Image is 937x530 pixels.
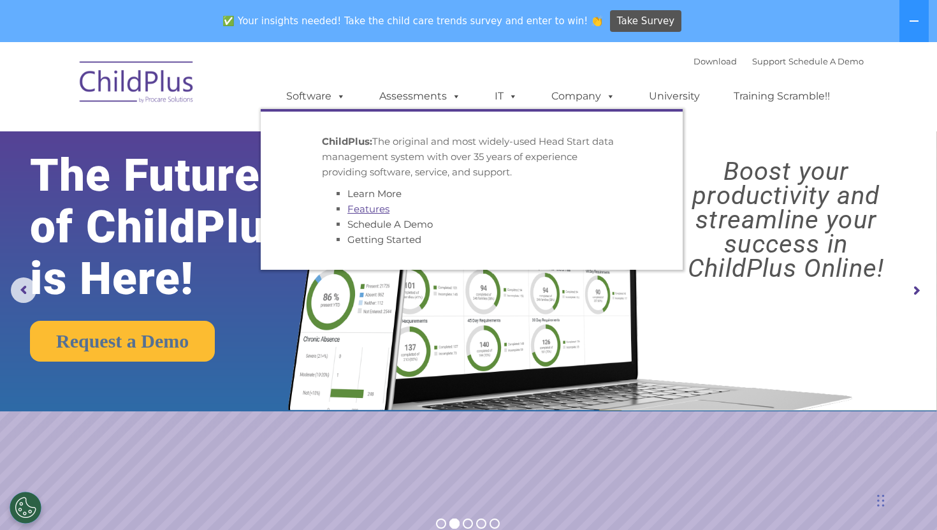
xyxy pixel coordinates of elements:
p: The original and most widely-used Head Start data management system with over 35 years of experie... [322,134,621,180]
a: Assessments [367,84,474,109]
a: Request a Demo [30,321,215,362]
iframe: Chat Widget [722,392,937,530]
button: Cookies Settings [10,492,41,524]
rs-layer: The Future of ChildPlus is Here! [30,149,329,304]
a: Getting Started [347,233,421,246]
span: Phone number [177,136,231,146]
strong: ChildPlus: [322,135,372,147]
a: Software [273,84,358,109]
a: Schedule A Demo [347,218,433,230]
rs-layer: Boost your productivity and streamline your success in ChildPlus Online! [647,159,925,281]
span: ✅ Your insights needed! Take the child care trends survey and enter to win! 👏 [218,8,608,33]
div: Drag [877,482,885,520]
a: Schedule A Demo [788,56,864,66]
span: Take Survey [617,10,674,33]
a: University [636,84,713,109]
a: Training Scramble!! [721,84,843,109]
span: Last name [177,84,216,94]
a: Learn More [347,188,402,200]
a: Features [347,203,389,215]
a: Take Survey [610,10,682,33]
a: Download [694,56,737,66]
a: Company [539,84,628,109]
img: ChildPlus by Procare Solutions [73,52,201,116]
a: Support [752,56,786,66]
font: | [694,56,864,66]
a: IT [482,84,530,109]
